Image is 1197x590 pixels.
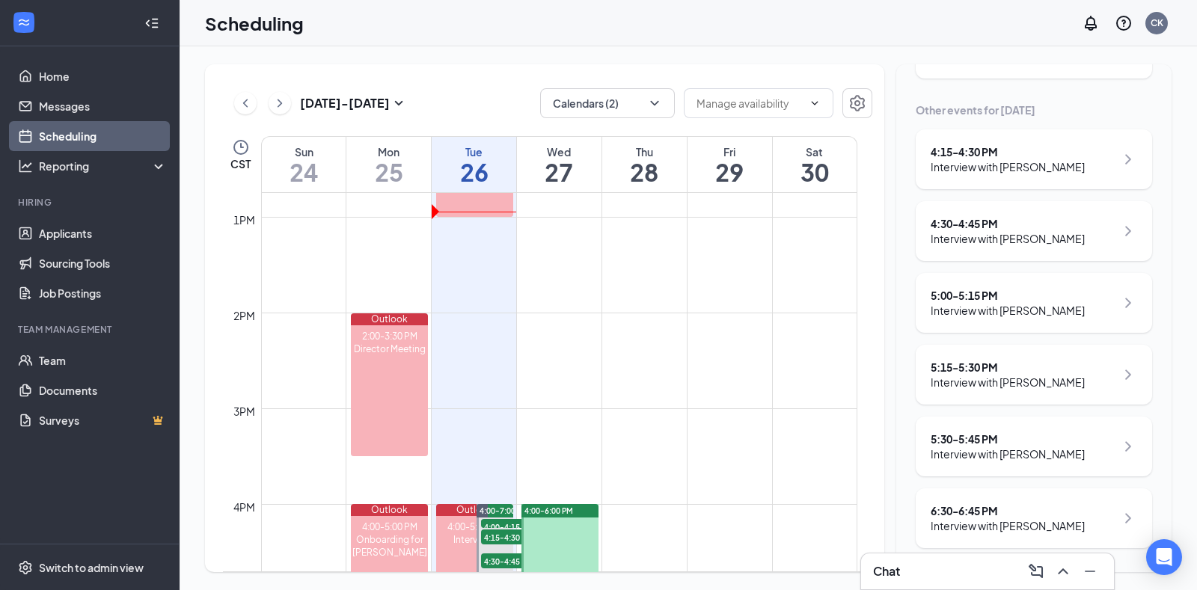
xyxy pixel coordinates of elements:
[18,159,33,173] svg: Analysis
[272,94,287,112] svg: ChevronRight
[1082,14,1100,32] svg: Notifications
[1054,562,1072,580] svg: ChevronUp
[848,94,866,112] svg: Settings
[1119,222,1137,240] svg: ChevronRight
[1078,559,1102,583] button: Minimize
[931,216,1085,231] div: 4:30 - 4:45 PM
[931,518,1085,533] div: Interview with [PERSON_NAME]
[39,61,167,91] a: Home
[524,506,573,516] span: 4:00-6:00 PM
[931,431,1085,446] div: 5:30 - 5:45 PM
[602,144,687,159] div: Thu
[842,88,872,118] button: Settings
[16,15,31,30] svg: WorkstreamLogo
[1119,509,1137,527] svg: ChevronRight
[481,519,556,534] span: 4:00-4:15 PM
[432,137,516,192] a: August 26, 2025
[351,533,428,559] div: Onboarding for [PERSON_NAME]
[351,342,428,355] div: Director Meeting
[517,159,601,185] h1: 27
[1051,559,1075,583] button: ChevronUp
[39,91,167,121] a: Messages
[346,159,431,185] h1: 25
[540,88,675,118] button: Calendars (2)ChevronDown
[481,529,556,544] span: 4:15-4:30 PM
[1119,150,1137,168] svg: ChevronRight
[262,144,346,159] div: Sun
[39,560,144,575] div: Switch to admin view
[351,330,428,342] div: 2:00-3:30 PM
[230,499,258,515] div: 4pm
[300,95,390,111] h3: [DATE] - [DATE]
[931,360,1085,375] div: 5:15 - 5:30 PM
[390,94,408,112] svg: SmallChevronDown
[432,144,516,159] div: Tue
[436,520,513,533] div: 4:00-5:30 PM
[230,212,258,228] div: 1pm
[1119,294,1137,312] svg: ChevronRight
[1081,562,1099,580] svg: Minimize
[1115,14,1133,32] svg: QuestionInfo
[916,102,1152,117] div: Other events for [DATE]
[688,159,772,185] h1: 29
[602,137,687,192] a: August 28, 2025
[873,563,900,580] h3: Chat
[351,313,428,325] div: Outlook
[773,137,857,192] a: August 30, 2025
[262,159,346,185] h1: 24
[517,144,601,159] div: Wed
[931,159,1085,174] div: Interview with [PERSON_NAME]
[773,159,857,185] h1: 30
[39,375,167,405] a: Documents
[481,553,556,568] span: 4:30-4:45 PM
[1027,562,1045,580] svg: ComposeMessage
[931,288,1085,303] div: 5:00 - 5:15 PM
[39,278,167,308] a: Job Postings
[436,504,513,516] div: Outlook
[1151,16,1163,29] div: CK
[688,137,772,192] a: August 29, 2025
[232,138,250,156] svg: Clock
[931,303,1085,318] div: Interview with [PERSON_NAME]
[230,156,251,171] span: CST
[688,144,772,159] div: Fri
[262,137,346,192] a: August 24, 2025
[931,231,1085,246] div: Interview with [PERSON_NAME]
[205,10,304,36] h1: Scheduling
[931,503,1085,518] div: 6:30 - 6:45 PM
[351,504,428,516] div: Outlook
[1119,366,1137,384] svg: ChevronRight
[931,144,1085,159] div: 4:15 - 4:30 PM
[230,403,258,420] div: 3pm
[144,16,159,31] svg: Collapse
[39,405,167,435] a: SurveysCrown
[234,92,257,114] button: ChevronLeft
[931,375,1085,390] div: Interview with [PERSON_NAME]
[602,159,687,185] h1: 28
[39,121,167,151] a: Scheduling
[230,307,258,324] div: 2pm
[773,144,857,159] div: Sat
[436,533,513,546] div: Interviews
[697,95,803,111] input: Manage availability
[18,560,33,575] svg: Settings
[39,159,168,173] div: Reporting
[346,137,431,192] a: August 25, 2025
[18,323,164,336] div: Team Management
[517,137,601,192] a: August 27, 2025
[18,196,164,209] div: Hiring
[39,248,167,278] a: Sourcing Tools
[480,506,528,516] span: 4:00-7:00 PM
[238,94,253,112] svg: ChevronLeft
[351,520,428,533] div: 4:00-5:00 PM
[647,96,662,111] svg: ChevronDown
[1119,437,1137,455] svg: ChevronRight
[39,345,167,375] a: Team
[269,92,291,114] button: ChevronRight
[809,97,821,109] svg: ChevronDown
[931,446,1085,461] div: Interview with [PERSON_NAME]
[346,144,431,159] div: Mon
[39,218,167,248] a: Applicants
[1146,539,1182,575] div: Open Intercom Messenger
